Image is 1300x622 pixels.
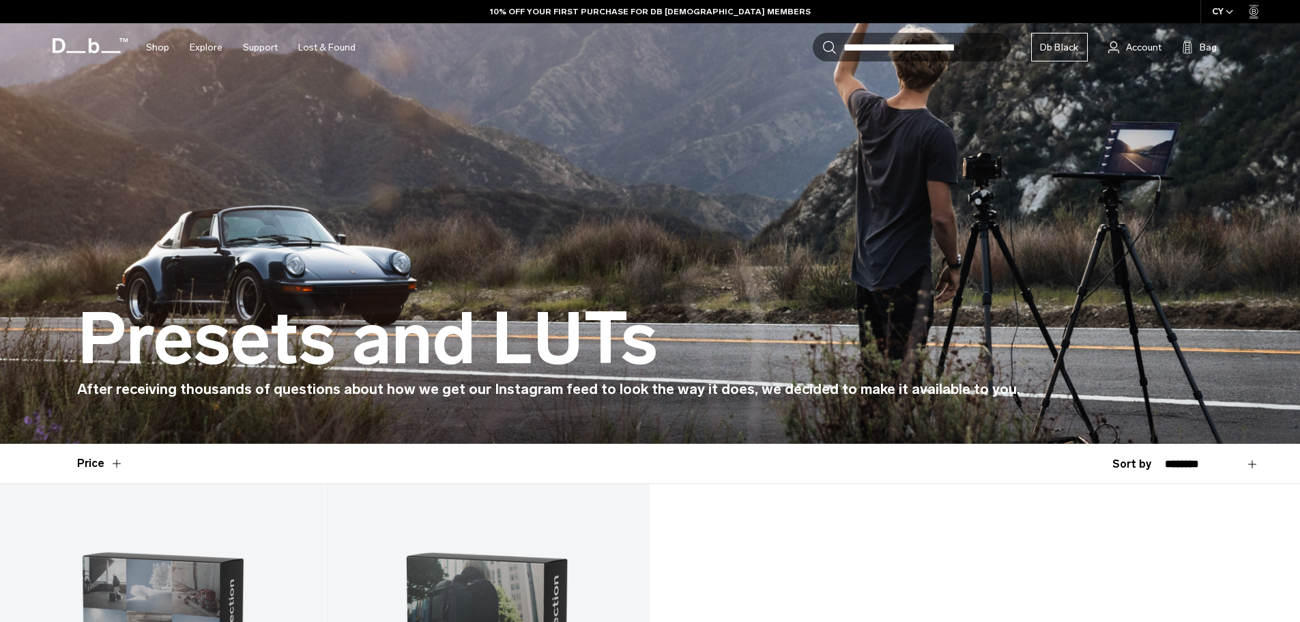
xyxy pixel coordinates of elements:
a: Shop [146,23,169,72]
a: Account [1108,39,1161,55]
span: Account [1126,40,1161,55]
button: Toggle Price [77,444,124,483]
a: Support [243,23,278,72]
h4: After receiving thousands of questions about how we get our Instagram feed to look the way it doe... [77,378,1224,400]
a: Explore [190,23,222,72]
a: 10% OFF YOUR FIRST PURCHASE FOR DB [DEMOGRAPHIC_DATA] MEMBERS [490,5,811,18]
a: Db Black [1031,33,1088,61]
span: Bag [1200,40,1217,55]
a: Lost & Found [298,23,356,72]
button: Bag [1182,39,1217,55]
nav: Main Navigation [136,23,366,72]
h1: Presets and LUTs [77,300,658,379]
